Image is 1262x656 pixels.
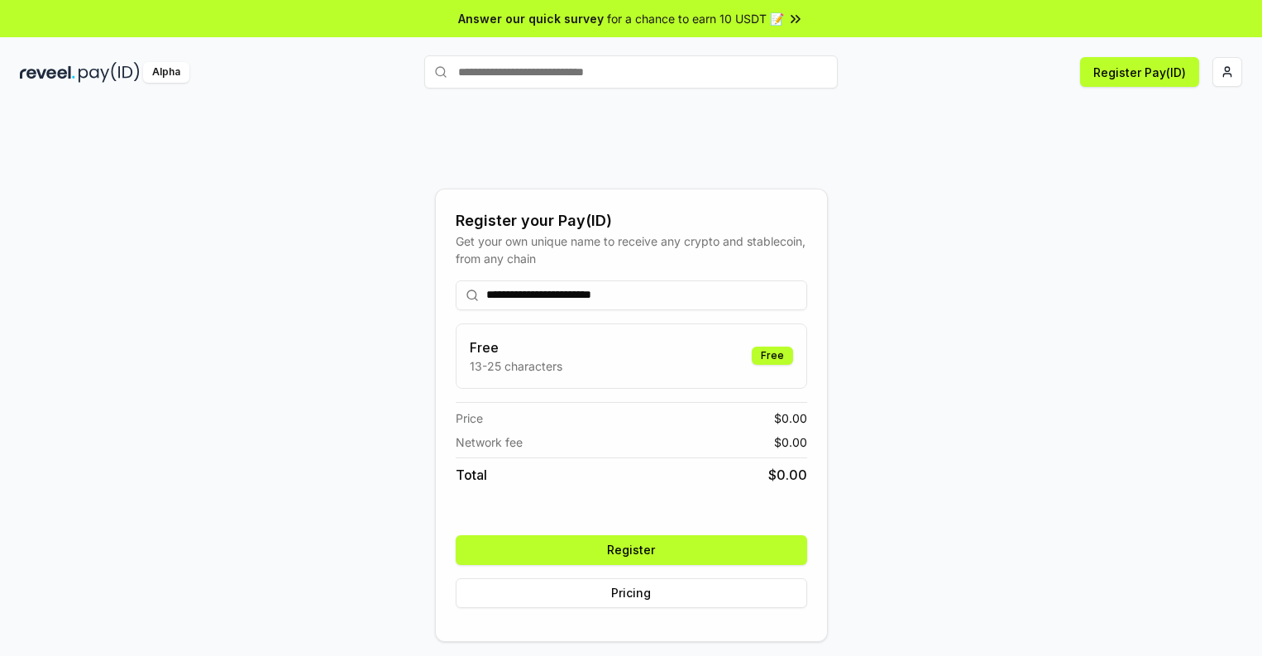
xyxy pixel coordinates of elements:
[470,338,562,357] h3: Free
[456,535,807,565] button: Register
[774,409,807,427] span: $ 0.00
[458,10,604,27] span: Answer our quick survey
[456,578,807,608] button: Pricing
[752,347,793,365] div: Free
[774,433,807,451] span: $ 0.00
[456,409,483,427] span: Price
[79,62,140,83] img: pay_id
[607,10,784,27] span: for a chance to earn 10 USDT 📝
[143,62,189,83] div: Alpha
[456,465,487,485] span: Total
[768,465,807,485] span: $ 0.00
[456,232,807,267] div: Get your own unique name to receive any crypto and stablecoin, from any chain
[456,209,807,232] div: Register your Pay(ID)
[1080,57,1199,87] button: Register Pay(ID)
[456,433,523,451] span: Network fee
[20,62,75,83] img: reveel_dark
[470,357,562,375] p: 13-25 characters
